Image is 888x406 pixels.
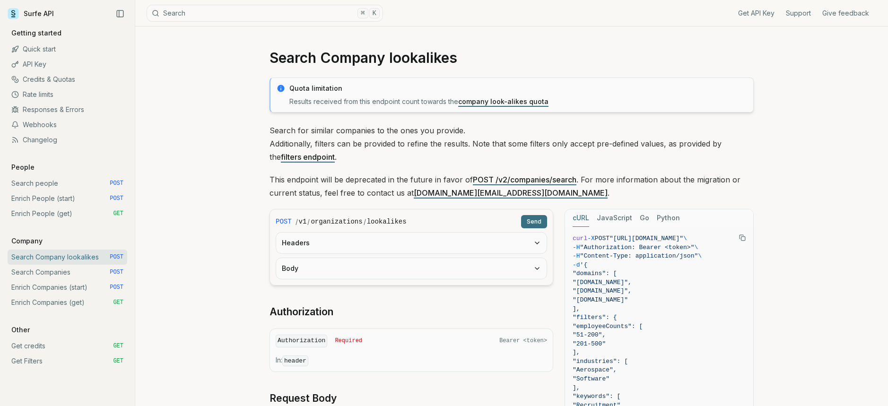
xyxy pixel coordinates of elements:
span: ], [573,349,580,356]
span: -d [573,261,580,268]
a: Give feedback [822,9,869,18]
button: Search⌘K [147,5,383,22]
p: Quota limitation [289,84,748,93]
span: "[DOMAIN_NAME]", [573,279,632,286]
code: Authorization [276,335,327,347]
a: Webhooks [8,117,127,132]
span: Required [335,337,362,345]
span: / [296,217,298,226]
button: Copy Text [735,231,749,245]
code: lookalikes [367,217,407,226]
span: "[DOMAIN_NAME]", [573,287,632,294]
a: Responses & Errors [8,102,127,117]
span: POST [110,195,123,202]
span: "keywords": [ [573,393,620,400]
span: "51-200", [573,331,606,338]
a: Enrich Companies (get) GET [8,295,127,310]
a: [DOMAIN_NAME][EMAIL_ADDRESS][DOMAIN_NAME] [414,188,608,198]
button: Python [657,209,680,227]
h1: Search Company lookalikes [270,49,754,66]
a: Quick start [8,42,127,57]
span: \ [694,244,698,251]
span: "201-500" [573,340,606,347]
p: Getting started [8,28,65,38]
span: "employeeCounts": [ [573,323,643,330]
span: "industries": [ [573,358,628,365]
span: GET [113,210,123,217]
a: Search Company lookalikes POST [8,250,127,265]
span: "Software" [573,375,609,382]
a: Enrich People (get) GET [8,206,127,221]
span: '{ [580,261,588,268]
a: Get API Key [738,9,775,18]
span: "Aerospace", [573,366,617,373]
a: Credits & Quotas [8,72,127,87]
button: Send [521,215,547,228]
a: Request Body [270,392,337,405]
span: "Content-Type: application/json" [580,252,698,259]
p: Results received from this endpoint count towards the [289,97,748,106]
span: POST [276,217,292,226]
span: POST [110,268,123,276]
a: Search Companies POST [8,265,127,280]
a: Rate limits [8,87,127,102]
span: -X [587,235,595,242]
span: GET [113,357,123,365]
button: Body [276,258,547,279]
span: POST [110,180,123,187]
code: header [282,355,308,366]
button: JavaScript [597,209,632,227]
span: ], [573,384,580,391]
button: Collapse Sidebar [113,7,127,21]
button: cURL [573,209,589,227]
code: v1 [299,217,307,226]
a: Support [786,9,811,18]
span: POST [110,253,123,261]
span: / [364,217,366,226]
p: Other [8,325,34,335]
p: Search for similar companies to the ones you provide. Additionally, filters can be provided to re... [270,124,754,164]
button: Headers [276,233,547,253]
span: -H [573,252,580,259]
span: curl [573,235,587,242]
span: -H [573,244,580,251]
a: Authorization [270,305,333,319]
a: POST /v2/companies/search [473,175,576,184]
p: Company [8,236,46,246]
p: This endpoint will be deprecated in the future in favor of . For more information about the migra... [270,173,754,199]
a: Changelog [8,132,127,147]
a: Get credits GET [8,338,127,354]
span: POST [110,284,123,291]
a: Enrich People (start) POST [8,191,127,206]
span: "filters": { [573,314,617,321]
p: In: [276,355,547,366]
a: API Key [8,57,127,72]
a: filters endpoint [281,152,335,162]
span: GET [113,342,123,350]
span: \ [683,235,687,242]
p: People [8,163,38,172]
a: Search people POST [8,176,127,191]
span: / [307,217,310,226]
span: POST [595,235,609,242]
span: "[DOMAIN_NAME]" [573,296,628,303]
span: "Authorization: Bearer <token>" [580,244,695,251]
span: Bearer <token> [499,337,547,345]
a: Get Filters GET [8,354,127,369]
a: Enrich Companies (start) POST [8,280,127,295]
code: organizations [311,217,362,226]
button: Go [640,209,649,227]
span: "domains": [ [573,270,617,277]
span: GET [113,299,123,306]
a: company look-alikes quota [458,97,548,105]
span: \ [698,252,702,259]
span: "[URL][DOMAIN_NAME]" [609,235,683,242]
a: Surfe API [8,7,54,21]
span: ], [573,305,580,312]
kbd: K [369,8,380,18]
kbd: ⌘ [357,8,368,18]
